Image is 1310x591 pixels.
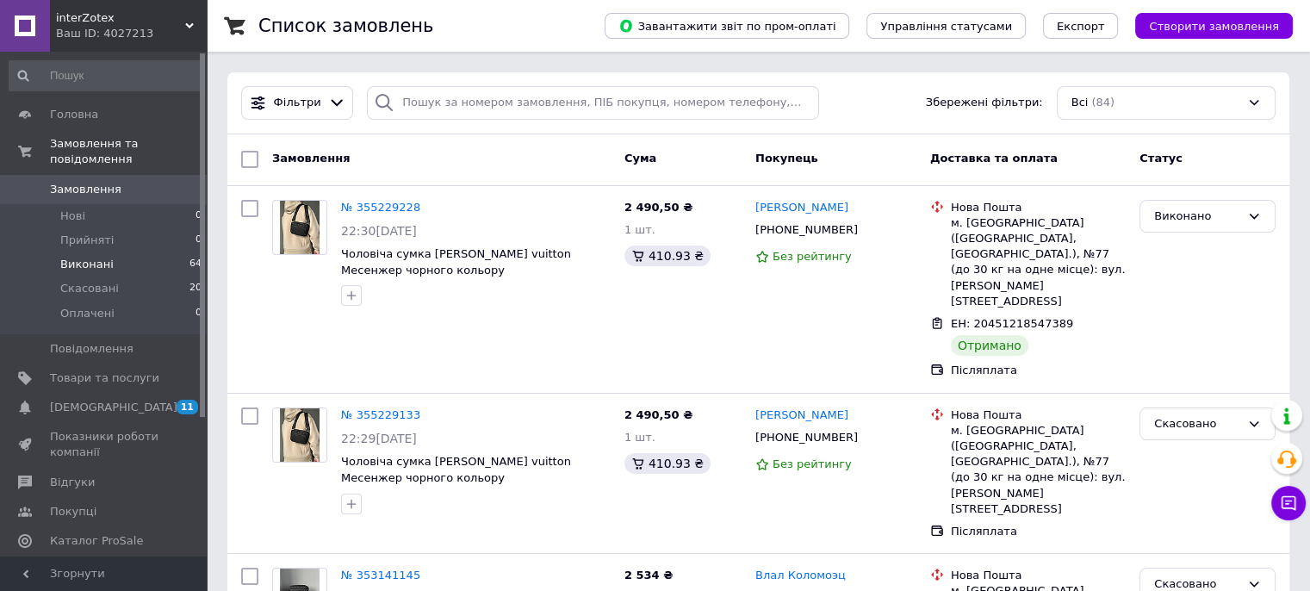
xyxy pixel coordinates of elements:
a: № 355229133 [341,408,420,421]
button: Управління статусами [866,13,1026,39]
span: 2 534 ₴ [624,569,673,582]
div: Виконано [1154,208,1240,226]
span: Замовлення [50,182,121,197]
img: Фото товару [280,408,320,462]
span: [PHONE_NUMBER] [755,431,858,444]
input: Пошук [9,60,203,91]
input: Пошук за номером замовлення, ПІБ покупця, номером телефону, Email, номером накладної [367,86,819,120]
span: Головна [50,107,98,122]
span: 22:30[DATE] [341,224,417,238]
span: Скасовані [60,281,119,296]
span: 64 [189,257,202,272]
span: interZotex [56,10,185,26]
span: Управління статусами [880,20,1012,33]
a: Чоловіча сумка [PERSON_NAME] vuitton Месенжер чорного кольору [341,455,571,484]
span: 0 [196,208,202,224]
a: № 355229228 [341,201,420,214]
a: Чоловіча сумка [PERSON_NAME] vuitton Месенжер чорного кольору [341,247,571,277]
div: м. [GEOGRAPHIC_DATA] ([GEOGRAPHIC_DATA], [GEOGRAPHIC_DATA].), №77 (до 30 кг на одне місце): вул. ... [951,215,1126,309]
span: [PHONE_NUMBER] [755,223,858,236]
h1: Список замовлень [258,16,433,36]
button: Експорт [1043,13,1119,39]
div: 410.93 ₴ [624,453,711,474]
span: Товари та послуги [50,370,159,386]
div: 410.93 ₴ [624,246,711,266]
span: 20 [189,281,202,296]
span: 22:29[DATE] [341,432,417,445]
span: Показники роботи компанії [50,429,159,460]
span: Без рейтингу [773,250,852,263]
div: Отримано [951,335,1028,356]
div: Нова Пошта [951,407,1126,423]
span: Покупець [755,152,818,165]
span: Відгуки [50,475,95,490]
span: Збережені фільтри: [926,95,1043,111]
span: 1 шт. [624,223,655,236]
span: Доставка та оплата [930,152,1058,165]
span: Прийняті [60,233,114,248]
a: Влал Коломоэц [755,568,846,584]
span: Експорт [1057,20,1105,33]
span: Всі [1071,95,1089,111]
span: Повідомлення [50,341,133,357]
a: Фото товару [272,200,327,255]
span: (84) [1091,96,1114,109]
a: Створити замовлення [1118,19,1293,32]
span: ЕН: 20451218547389 [951,317,1073,330]
img: Фото товару [280,201,320,254]
span: Статус [1139,152,1183,165]
a: № 353141145 [341,569,420,582]
span: Створити замовлення [1149,20,1279,33]
a: Фото товару [272,407,327,463]
span: Без рейтингу [773,457,852,470]
button: Завантажити звіт по пром-оплаті [605,13,849,39]
div: Післяплата [951,524,1126,539]
span: 2 490,50 ₴ [624,201,692,214]
span: 11 [177,400,198,414]
span: 2 490,50 ₴ [624,408,692,421]
span: Замовлення [272,152,350,165]
button: Чат з покупцем [1271,486,1306,520]
span: 0 [196,233,202,248]
span: Оплачені [60,306,115,321]
div: Нова Пошта [951,568,1126,583]
div: Нова Пошта [951,200,1126,215]
span: Нові [60,208,85,224]
div: Скасовано [1154,415,1240,433]
div: Післяплата [951,363,1126,378]
span: Каталог ProSale [50,533,143,549]
span: 0 [196,306,202,321]
button: Створити замовлення [1135,13,1293,39]
span: [DEMOGRAPHIC_DATA] [50,400,177,415]
div: м. [GEOGRAPHIC_DATA] ([GEOGRAPHIC_DATA], [GEOGRAPHIC_DATA].), №77 (до 30 кг на одне місце): вул. ... [951,423,1126,517]
span: 1 шт. [624,431,655,444]
a: [PERSON_NAME] [755,407,848,424]
span: Cума [624,152,656,165]
span: Покупці [50,504,96,519]
span: Завантажити звіт по пром-оплаті [618,18,835,34]
span: Фільтри [274,95,321,111]
span: Замовлення та повідомлення [50,136,207,167]
a: [PERSON_NAME] [755,200,848,216]
div: Ваш ID: 4027213 [56,26,207,41]
span: Виконані [60,257,114,272]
